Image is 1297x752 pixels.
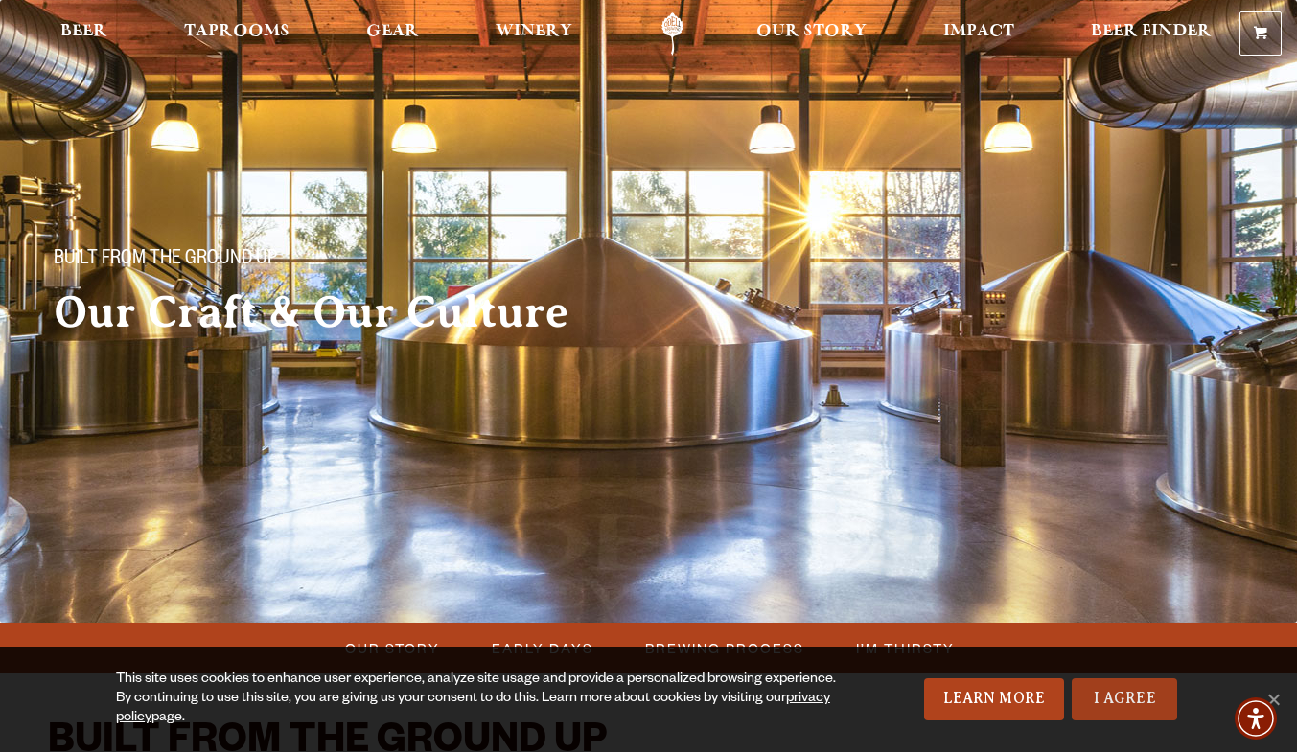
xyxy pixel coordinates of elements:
[845,634,964,662] a: I’m Thirsty
[1078,12,1224,56] a: Beer Finder
[492,634,593,662] span: Early Days
[496,24,572,39] span: Winery
[48,12,120,56] a: Beer
[645,634,804,662] span: Brewing Process
[345,634,440,662] span: Our Story
[54,248,277,273] span: Built From The Ground Up
[354,12,431,56] a: Gear
[1235,697,1277,740] div: Accessibility Menu
[856,634,955,662] span: I’m Thirsty
[366,24,419,39] span: Gear
[54,288,652,336] h2: Our Craft & Our Culture
[634,634,814,662] a: Brewing Process
[931,12,1027,56] a: Impact
[334,634,450,662] a: Our Story
[483,12,585,56] a: Winery
[1072,678,1177,720] a: I Agree
[756,24,867,39] span: Our Story
[60,24,107,39] span: Beer
[924,678,1065,720] a: Learn More
[637,12,708,56] a: Odell Home
[1091,24,1212,39] span: Beer Finder
[480,634,603,662] a: Early Days
[116,692,830,726] a: privacy policy
[184,24,290,39] span: Taprooms
[943,24,1014,39] span: Impact
[172,12,302,56] a: Taprooms
[116,671,837,728] div: This site uses cookies to enhance user experience, analyze site usage and provide a personalized ...
[744,12,879,56] a: Our Story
